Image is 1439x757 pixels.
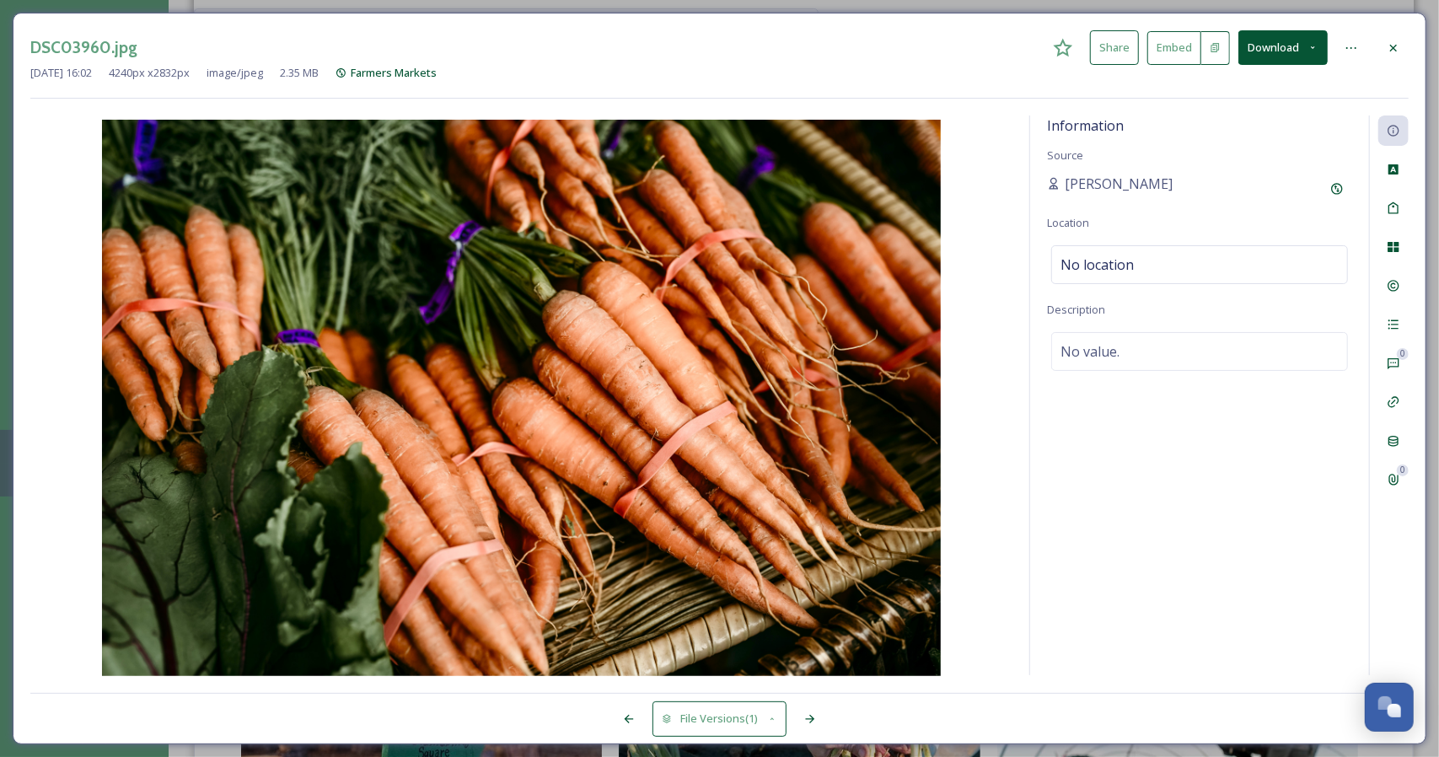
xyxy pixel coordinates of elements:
[1060,341,1120,362] span: No value.
[1090,30,1139,65] button: Share
[1047,116,1124,135] span: Information
[1047,215,1089,230] span: Location
[351,65,437,80] span: Farmers Markets
[30,120,1012,679] img: DSC03960.jpg
[1365,683,1414,732] button: Open Chat
[1397,464,1409,476] div: 0
[1065,174,1173,194] span: [PERSON_NAME]
[1238,30,1328,65] button: Download
[109,65,190,81] span: 4240 px x 2832 px
[1147,31,1201,65] button: Embed
[207,65,263,81] span: image/jpeg
[1060,255,1134,275] span: No location
[1047,148,1083,163] span: Source
[1047,302,1105,317] span: Description
[280,65,319,81] span: 2.35 MB
[652,701,787,736] button: File Versions(1)
[30,65,92,81] span: [DATE] 16:02
[1397,348,1409,360] div: 0
[30,35,137,60] h3: DSC03960.jpg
